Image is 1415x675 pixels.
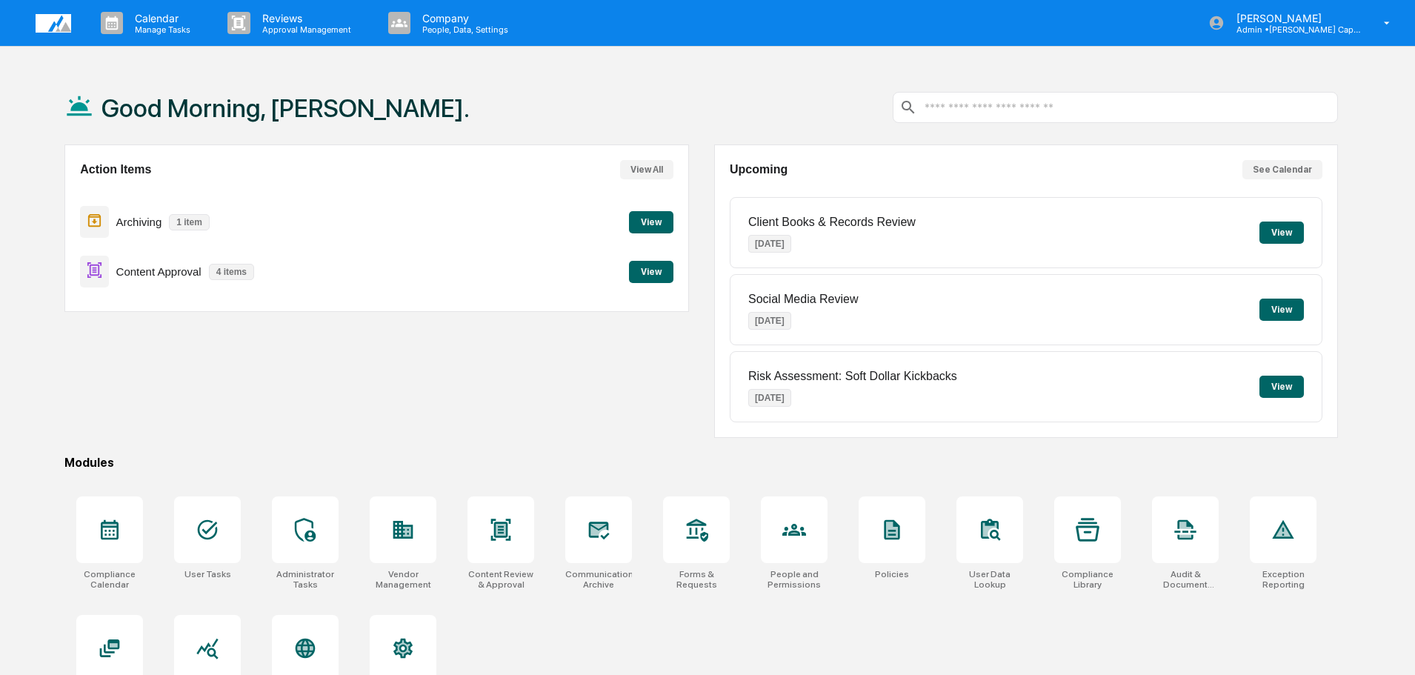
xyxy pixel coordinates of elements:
[663,569,730,590] div: Forms & Requests
[410,24,516,35] p: People, Data, Settings
[123,12,198,24] p: Calendar
[116,265,202,278] p: Content Approval
[1368,626,1408,666] iframe: Open customer support
[1225,12,1362,24] p: [PERSON_NAME]
[64,456,1338,470] div: Modules
[184,569,231,579] div: User Tasks
[370,569,436,590] div: Vendor Management
[1054,569,1121,590] div: Compliance Library
[80,163,151,176] h2: Action Items
[36,14,71,33] img: logo
[761,569,828,590] div: People and Permissions
[467,569,534,590] div: Content Review & Approval
[748,235,791,253] p: [DATE]
[1259,222,1304,244] button: View
[410,12,516,24] p: Company
[956,569,1023,590] div: User Data Lookup
[169,214,210,230] p: 1 item
[1259,376,1304,398] button: View
[1152,569,1219,590] div: Audit & Document Logs
[565,569,632,590] div: Communications Archive
[250,24,359,35] p: Approval Management
[1225,24,1362,35] p: Admin • [PERSON_NAME] Capital Management
[629,261,673,283] button: View
[1259,299,1304,321] button: View
[629,211,673,233] button: View
[629,214,673,228] a: View
[748,389,791,407] p: [DATE]
[875,569,909,579] div: Policies
[1242,160,1322,179] button: See Calendar
[101,93,470,123] h1: Good Morning, [PERSON_NAME].
[116,216,162,228] p: Archiving
[748,216,916,229] p: Client Books & Records Review
[250,12,359,24] p: Reviews
[123,24,198,35] p: Manage Tasks
[730,163,788,176] h2: Upcoming
[1250,569,1316,590] div: Exception Reporting
[620,160,673,179] button: View All
[748,312,791,330] p: [DATE]
[76,569,143,590] div: Compliance Calendar
[629,264,673,278] a: View
[272,569,339,590] div: Administrator Tasks
[209,264,254,280] p: 4 items
[748,370,957,383] p: Risk Assessment: Soft Dollar Kickbacks
[748,293,859,306] p: Social Media Review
